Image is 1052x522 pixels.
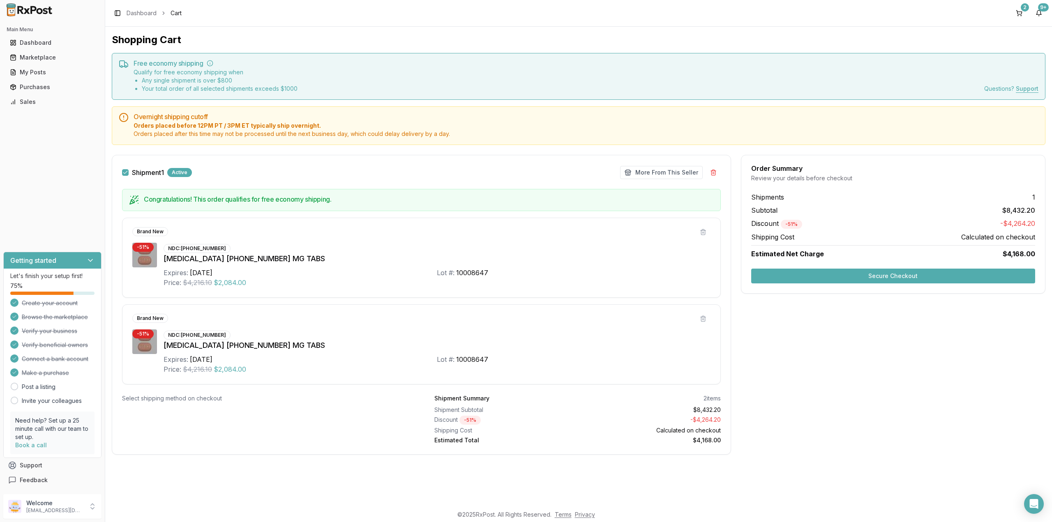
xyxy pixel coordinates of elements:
[142,76,298,85] li: Any single shipment is over $ 800
[122,394,408,402] div: Select shipping method on checkout
[3,3,56,16] img: RxPost Logo
[164,354,188,364] div: Expires:
[581,436,720,444] div: $4,168.00
[134,60,1038,67] h5: Free economy shipping
[3,95,102,108] button: Sales
[751,269,1035,283] button: Secure Checkout
[1002,205,1035,215] span: $8,432.20
[132,314,168,323] div: Brand New
[22,383,55,391] a: Post a listing
[214,364,246,374] span: $2,084.00
[22,313,88,321] span: Browse the marketplace
[7,65,98,80] a: My Posts
[1000,218,1035,229] span: -$4,264.20
[142,85,298,93] li: Your total order of all selected shipments exceeds $ 1000
[20,476,48,484] span: Feedback
[751,174,1035,182] div: Review your details before checkout
[134,113,1038,120] h5: Overnight shipping cutoff
[555,511,572,518] a: Terms
[183,364,212,374] span: $4,216.10
[190,354,212,364] div: [DATE]
[134,122,1038,130] span: Orders placed before 12PM PT / 3PM ET typically ship overnight.
[437,354,454,364] div: Lot #:
[751,250,824,258] span: Estimated Net Charge
[132,243,154,252] div: - 51 %
[3,36,102,49] button: Dashboard
[1032,192,1035,202] span: 1
[751,205,777,215] span: Subtotal
[459,416,481,425] div: - 51 %
[434,436,574,444] div: Estimated Total
[164,268,188,278] div: Expires:
[961,232,1035,242] span: Calculated on checkout
[127,9,157,17] a: Dashboard
[3,473,102,488] button: Feedback
[7,94,98,109] a: Sales
[171,9,182,17] span: Cart
[26,499,83,507] p: Welcome
[3,458,102,473] button: Support
[751,192,784,202] span: Shipments
[1003,249,1035,259] span: $4,168.00
[132,329,154,338] div: - 51 %
[112,33,1045,46] h1: Shopping Cart
[3,66,102,79] button: My Posts
[22,327,77,335] span: Verify your business
[134,130,1038,138] span: Orders placed after this time may not be processed until the next business day, which could delay...
[3,80,102,94] button: Purchases
[781,220,802,229] div: - 51 %
[1032,7,1045,20] button: 9+
[26,507,83,514] p: [EMAIL_ADDRESS][DOMAIN_NAME]
[456,268,488,278] div: 10008647
[134,68,298,93] div: Qualify for free economy shipping when
[10,83,95,91] div: Purchases
[10,68,95,76] div: My Posts
[581,426,720,435] div: Calculated on checkout
[437,268,454,278] div: Lot #:
[15,416,90,441] p: Need help? Set up a 25 minute call with our team to set up.
[1024,494,1044,514] div: Open Intercom Messenger
[7,80,98,94] a: Purchases
[22,369,69,377] span: Make a purchase
[164,331,231,340] div: NDC: [PHONE_NUMBER]
[127,9,182,17] nav: breadcrumb
[581,416,720,425] div: - $4,264.20
[575,511,595,518] a: Privacy
[10,39,95,47] div: Dashboard
[8,500,21,513] img: User avatar
[214,278,246,287] span: $2,084.00
[22,299,78,307] span: Create your account
[456,354,488,364] div: 10008647
[22,355,88,363] span: Connect a bank account
[15,442,47,448] a: Book a call
[164,364,181,374] div: Price:
[164,340,711,351] div: [MEDICAL_DATA] [PHONE_NUMBER] MG TABS
[620,166,703,179] button: More From This Seller
[434,406,574,414] div: Shipment Subtotal
[751,219,802,228] span: Discount
[190,268,212,278] div: [DATE]
[10,282,23,290] span: 75 %
[10,272,95,280] p: Let's finish your setup first!
[751,232,794,242] span: Shipping Cost
[1021,3,1029,11] div: 2
[704,394,721,402] div: 2 items
[144,196,714,202] h5: Congratulations! This order qualifies for free economy shipping.
[1013,7,1026,20] button: 2
[164,253,711,264] div: [MEDICAL_DATA] [PHONE_NUMBER] MG TABS
[22,397,82,405] a: Invite your colleagues
[7,35,98,50] a: Dashboard
[1038,3,1049,11] div: 9+
[164,244,231,253] div: NDC: [PHONE_NUMBER]
[434,426,574,435] div: Shipping Cost
[132,243,157,267] img: Biktarvy 50-200-25 MG TABS
[3,51,102,64] button: Marketplace
[10,53,95,62] div: Marketplace
[132,329,157,354] img: Biktarvy 50-200-25 MG TABS
[434,416,574,425] div: Discount
[751,165,1035,172] div: Order Summary
[7,50,98,65] a: Marketplace
[581,406,720,414] div: $8,432.20
[22,341,88,349] span: Verify beneficial owners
